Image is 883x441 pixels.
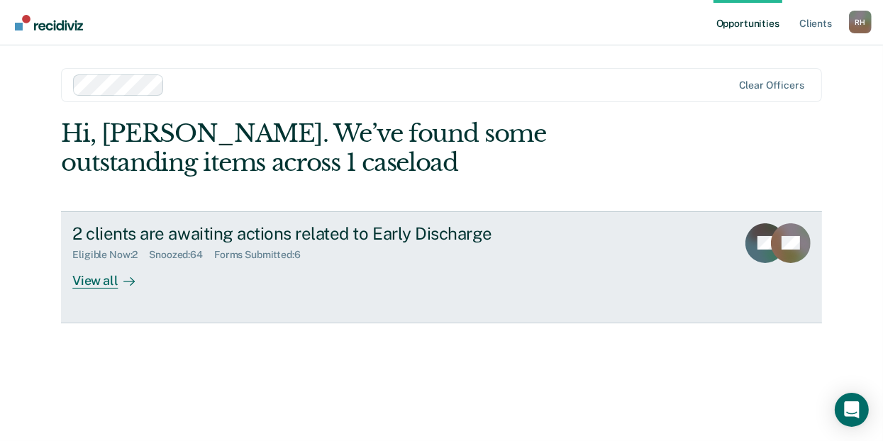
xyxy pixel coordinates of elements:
[72,249,149,261] div: Eligible Now : 2
[849,11,872,33] button: Profile dropdown button
[61,211,822,323] a: 2 clients are awaiting actions related to Early DischargeEligible Now:2Snoozed:64Forms Submitted:...
[15,15,83,30] img: Recidiviz
[214,249,312,261] div: Forms Submitted : 6
[61,119,670,177] div: Hi, [PERSON_NAME]. We’ve found some outstanding items across 1 caseload
[849,11,872,33] div: R H
[835,393,869,427] div: Open Intercom Messenger
[72,261,152,289] div: View all
[72,223,570,244] div: 2 clients are awaiting actions related to Early Discharge
[149,249,214,261] div: Snoozed : 64
[739,79,804,91] div: Clear officers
